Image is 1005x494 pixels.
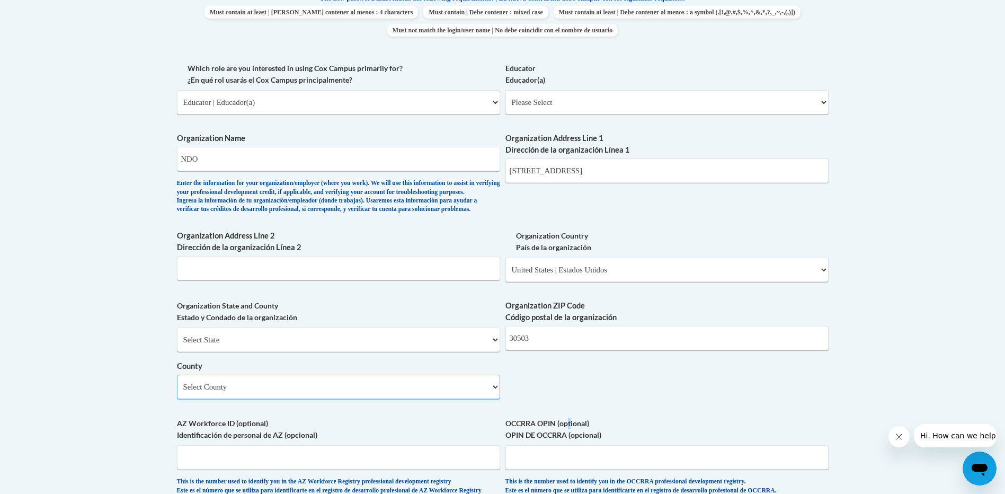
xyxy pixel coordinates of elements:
input: Metadata input [177,256,500,280]
label: Organization State and County Estado y Condado de la organización [177,300,500,323]
iframe: Button to launch messaging window [963,452,997,486]
label: Which role are you interested in using Cox Campus primarily for? ¿En qué rol usarás el Cox Campus... [177,63,500,86]
label: Organization Name [177,133,500,144]
label: Educator Educador(a) [505,63,829,86]
div: Enter the information for your organization/employer (where you work). We will use this informati... [177,179,500,214]
iframe: Close message [888,426,910,447]
input: Metadata input [505,326,829,350]
input: Metadata input [505,158,829,183]
label: Organization ZIP Code Código postal de la organización [505,300,829,323]
iframe: Message from company [914,424,997,447]
label: County [177,360,500,372]
span: Hi. How can we help? [6,7,86,16]
span: Must not match the login/user name | No debe coincidir con el nombre de usuario [387,24,618,37]
input: Metadata input [177,147,500,171]
label: Organization Address Line 2 Dirección de la organización Línea 2 [177,230,500,253]
label: AZ Workforce ID (optional) Identificación de personal de AZ (opcional) [177,418,500,441]
span: Must contain at least | Debe contener al menos : a symbol (.[!,@,#,$,%,^,&,*,?,_,~,-,(,)]) [554,6,801,19]
label: Organization Address Line 1 Dirección de la organización Línea 1 [505,133,829,156]
span: Must contain | Debe contener : mixed case [423,6,548,19]
span: Must contain at least | [PERSON_NAME] contener al menos : 4 characters [204,6,418,19]
label: OCCRRA OPIN (optional) OPIN DE OCCRRA (opcional) [505,418,829,441]
label: Organization Country País de la organización [505,230,829,253]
